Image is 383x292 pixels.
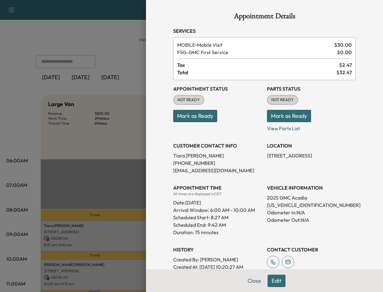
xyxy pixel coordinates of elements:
p: Odometer Out: N/A [267,216,356,224]
h3: VEHICLE INFORMATION [267,184,356,191]
p: [PHONE_NUMBER] [173,159,262,167]
span: $ 32.47 [336,69,352,76]
p: Created By : [PERSON_NAME] [173,256,262,263]
span: $ 2.47 [339,61,352,69]
p: [STREET_ADDRESS] [267,152,356,159]
p: 8:27 AM [211,214,228,221]
h3: History [173,246,262,253]
h3: Appointment Status [173,85,262,92]
span: $ 30.00 [334,41,352,49]
span: NOT READY [174,97,204,103]
span: NOT READY [268,97,298,103]
h3: Services [173,27,356,35]
span: Mobile Visit [177,41,332,49]
span: GMC First Service [177,49,335,56]
div: All times are displayed in CDT [173,191,262,196]
button: Mark as Ready [173,110,217,122]
button: Close [244,275,265,287]
p: Created At : [DATE] 10:20:27 AM [173,263,262,271]
p: Duration: 75 minutes [173,229,262,236]
p: [US_VEHICLE_IDENTIFICATION_NUMBER] [267,201,356,209]
p: [EMAIL_ADDRESS][DOMAIN_NAME] [173,167,262,174]
button: Mark as Ready [267,110,311,122]
h3: CUSTOMER CONTACT INFO [173,142,262,149]
h3: LOCATION [267,142,356,149]
h1: Appointment Details [173,12,356,22]
p: Scheduled End: [173,221,206,229]
h3: CONTACT CUSTOMER [267,246,356,253]
p: Odometer In: N/A [267,209,356,216]
p: Scheduled Start: [173,214,210,221]
h3: APPOINTMENT TIME [173,184,262,191]
span: 6:00 AM - 10:00 AM [210,206,255,214]
p: View Parts List [267,122,356,132]
span: Tax [177,61,339,69]
h3: Parts Status [267,85,356,92]
p: Arrival Window: [173,206,262,214]
span: $ 0.00 [337,49,352,56]
p: 9:42 AM [208,221,226,229]
div: Date: [DATE] [173,196,262,206]
button: Edit [268,275,285,287]
span: Total [177,69,336,76]
p: Tiara [PERSON_NAME] [173,152,262,159]
p: 2025 GMC Acadia [267,194,356,201]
